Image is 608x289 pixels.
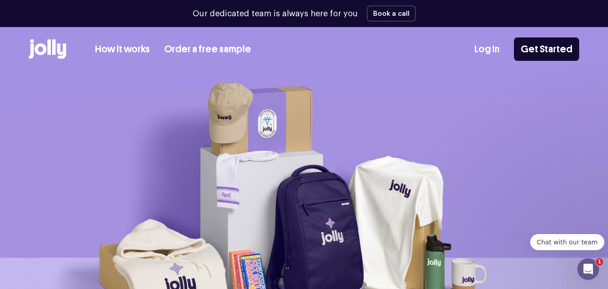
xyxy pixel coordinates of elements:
iframe: Intercom live chat [577,258,599,280]
a: Get Started [514,37,579,61]
span: 1 [596,258,603,266]
button: Book a call [367,5,416,22]
a: Order a free sample [164,42,251,57]
p: Our dedicated team is always here for you [193,8,358,20]
iframe: Intercom notifications message [428,233,608,256]
a: Log In [474,42,500,57]
a: How it works [95,42,150,57]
